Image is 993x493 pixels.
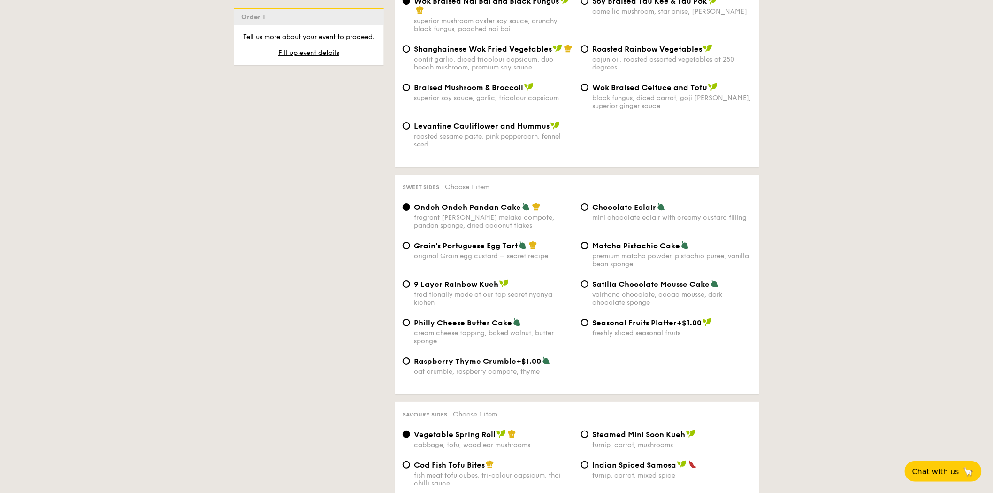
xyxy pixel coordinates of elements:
span: Choose 1 item [445,183,489,191]
img: icon-vegetarian.fe4039eb.svg [519,241,527,249]
img: icon-vegan.f8ff3823.svg [686,430,695,438]
span: Levantine Cauliflower and Hummus [414,122,550,131]
span: +$1.00 [677,318,702,327]
span: Ondeh Ondeh Pandan Cake [414,203,521,212]
img: icon-chef-hat.a58ddaea.svg [532,202,541,211]
div: fish meat tofu cubes, tri-colour capsicum, thai chilli sauce [414,471,573,487]
img: icon-vegan.f8ff3823.svg [496,430,506,438]
input: Satilia Chocolate Mousse Cakevalrhona chocolate, cacao mousse, dark chocolate sponge [581,280,588,288]
span: Steamed Mini Soon Kueh [592,430,685,439]
span: Cod Fish Tofu Bites [414,461,485,470]
p: Tell us more about your event to proceed. [241,32,376,42]
img: icon-vegan.f8ff3823.svg [550,121,560,130]
div: cajun oil, roasted assorted vegetables at 250 degrees [592,55,752,71]
img: icon-spicy.37a8142b.svg [688,460,697,469]
input: Grain's Portuguese Egg Tartoriginal Grain egg custard – secret recipe [403,242,410,249]
div: turnip, carrot, mixed spice [592,471,752,479]
img: icon-vegetarian.fe4039eb.svg [710,279,719,288]
div: confit garlic, diced tricolour capsicum, duo beech mushroom, premium soy sauce [414,55,573,71]
img: icon-vegetarian.fe4039eb.svg [657,202,665,211]
img: icon-chef-hat.a58ddaea.svg [486,460,494,469]
span: Vegetable Spring Roll [414,430,496,439]
span: 9 Layer Rainbow Kueh [414,280,498,289]
span: Wok Braised Celtuce and Tofu [592,83,707,92]
span: 🦙 [963,466,974,477]
span: Matcha Pistachio Cake [592,241,680,250]
input: Seasonal Fruits Platter+$1.00freshly sliced seasonal fruits [581,319,588,326]
div: traditionally made at our top secret nyonya kichen [414,291,573,307]
span: Satilia Chocolate Mousse Cake [592,280,710,289]
input: Vegetable Spring Rollcabbage, tofu, wood ear mushrooms [403,431,410,438]
div: fragrant [PERSON_NAME] melaka compote, pandan sponge, dried coconut flakes [414,214,573,230]
input: 9 Layer Rainbow Kuehtraditionally made at our top secret nyonya kichen [403,280,410,288]
span: Savoury sides [403,411,447,418]
input: Indian Spiced Samosaturnip, carrot, mixed spice [581,461,588,469]
div: freshly sliced seasonal fruits [592,329,752,337]
input: Steamed Mini Soon Kuehturnip, carrot, mushrooms [581,431,588,438]
img: icon-vegetarian.fe4039eb.svg [513,318,521,326]
span: Chocolate Eclair [592,203,656,212]
img: icon-vegan.f8ff3823.svg [524,83,534,91]
input: Braised Mushroom & Broccolisuperior soy sauce, garlic, tricolour capsicum [403,84,410,91]
div: camellia mushroom, star anise, [PERSON_NAME] [592,8,752,15]
button: Chat with us🦙 [905,461,982,482]
div: black fungus, diced carrot, goji [PERSON_NAME], superior ginger sauce [592,94,752,110]
div: roasted sesame paste, pink peppercorn, fennel seed [414,132,573,148]
input: Raspberry Thyme Crumble+$1.00oat crumble, raspberry compote, thyme [403,357,410,365]
img: icon-vegetarian.fe4039eb.svg [522,202,530,211]
span: Order 1 [241,13,269,21]
img: icon-chef-hat.a58ddaea.svg [508,430,516,438]
img: icon-vegan.f8ff3823.svg [708,83,718,91]
span: Braised Mushroom & Broccoli [414,83,523,92]
input: Levantine Cauliflower and Hummusroasted sesame paste, pink peppercorn, fennel seed [403,122,410,130]
div: premium matcha powder, pistachio puree, vanilla bean sponge [592,252,752,268]
span: Shanghainese Wok Fried Vegetables [414,45,552,54]
span: Raspberry Thyme Crumble [414,357,516,366]
span: Fill up event details [278,49,339,57]
img: icon-chef-hat.a58ddaea.svg [564,44,573,53]
div: oat crumble, raspberry compote, thyme [414,368,573,376]
input: Philly Cheese Butter Cakecream cheese topping, baked walnut, butter sponge [403,319,410,326]
input: Wok Braised Celtuce and Tofublack fungus, diced carrot, goji [PERSON_NAME], superior ginger sauce [581,84,588,91]
span: Philly Cheese Butter Cake [414,318,512,327]
img: icon-vegan.f8ff3823.svg [553,44,562,53]
span: Grain's Portuguese Egg Tart [414,241,518,250]
div: original Grain egg custard – secret recipe [414,252,573,260]
span: Choose 1 item [453,410,497,418]
div: mini chocolate eclair with creamy custard filling [592,214,752,222]
input: Chocolate Eclairmini chocolate eclair with creamy custard filling [581,203,588,211]
div: superior soy sauce, garlic, tricolour capsicum [414,94,573,102]
input: Matcha Pistachio Cakepremium matcha powder, pistachio puree, vanilla bean sponge [581,242,588,249]
img: icon-vegan.f8ff3823.svg [703,44,712,53]
div: cabbage, tofu, wood ear mushrooms [414,441,573,449]
span: Indian Spiced Samosa [592,461,676,470]
img: icon-chef-hat.a58ddaea.svg [529,241,537,249]
img: icon-vegetarian.fe4039eb.svg [681,241,689,249]
span: Roasted Rainbow Vegetables [592,45,702,54]
span: +$1.00 [516,357,541,366]
input: Roasted Rainbow Vegetablescajun oil, roasted assorted vegetables at 250 degrees [581,45,588,53]
span: Sweet sides [403,184,439,191]
img: icon-vegan.f8ff3823.svg [703,318,712,326]
img: icon-chef-hat.a58ddaea.svg [416,6,424,14]
img: icon-vegan.f8ff3823.svg [499,279,509,288]
input: Cod Fish Tofu Bitesfish meat tofu cubes, tri-colour capsicum, thai chilli sauce [403,461,410,469]
span: Seasonal Fruits Platter [592,318,677,327]
input: Shanghainese Wok Fried Vegetablesconfit garlic, diced tricolour capsicum, duo beech mushroom, pre... [403,45,410,53]
div: turnip, carrot, mushrooms [592,441,752,449]
input: Ondeh Ondeh Pandan Cakefragrant [PERSON_NAME] melaka compote, pandan sponge, dried coconut flakes [403,203,410,211]
div: cream cheese topping, baked walnut, butter sponge [414,329,573,345]
img: icon-vegetarian.fe4039eb.svg [542,356,550,365]
img: icon-vegan.f8ff3823.svg [677,460,687,469]
div: superior mushroom oyster soy sauce, crunchy black fungus, poached nai bai [414,17,573,33]
span: Chat with us [912,467,959,476]
div: valrhona chocolate, cacao mousse, dark chocolate sponge [592,291,752,307]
